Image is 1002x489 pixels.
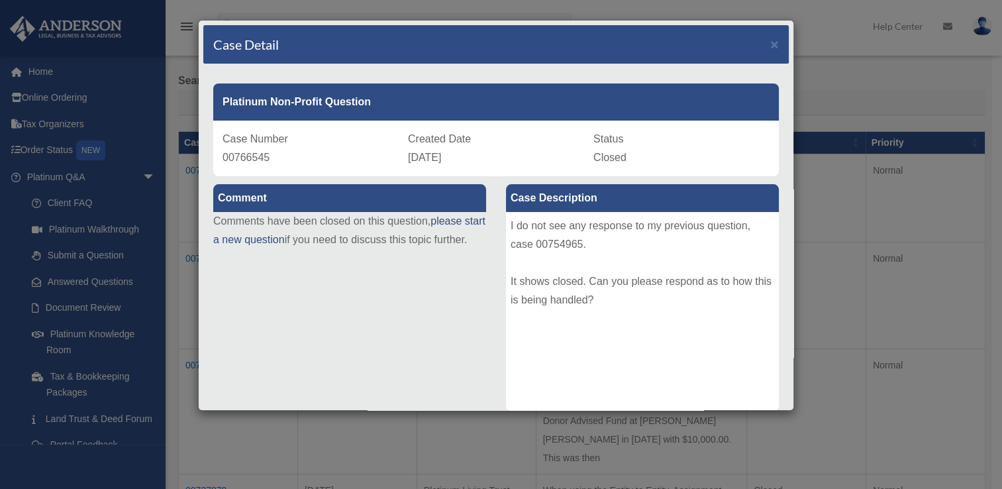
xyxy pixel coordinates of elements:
p: Comments have been closed on this question, if you need to discuss this topic further. [213,212,486,249]
span: Case Number [223,133,288,144]
span: [DATE] [408,152,441,163]
h4: Case Detail [213,35,279,54]
a: please start a new question [213,215,485,245]
span: Created Date [408,133,471,144]
span: Status [593,133,623,144]
label: Comment [213,184,486,212]
span: 00766545 [223,152,270,163]
label: Case Description [506,184,779,212]
div: I do not see any response to my previous question, case 00754965. It shows closed. Can you please... [506,212,779,411]
button: Close [770,37,779,51]
span: × [770,36,779,52]
span: Closed [593,152,626,163]
div: Platinum Non-Profit Question [213,83,779,121]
